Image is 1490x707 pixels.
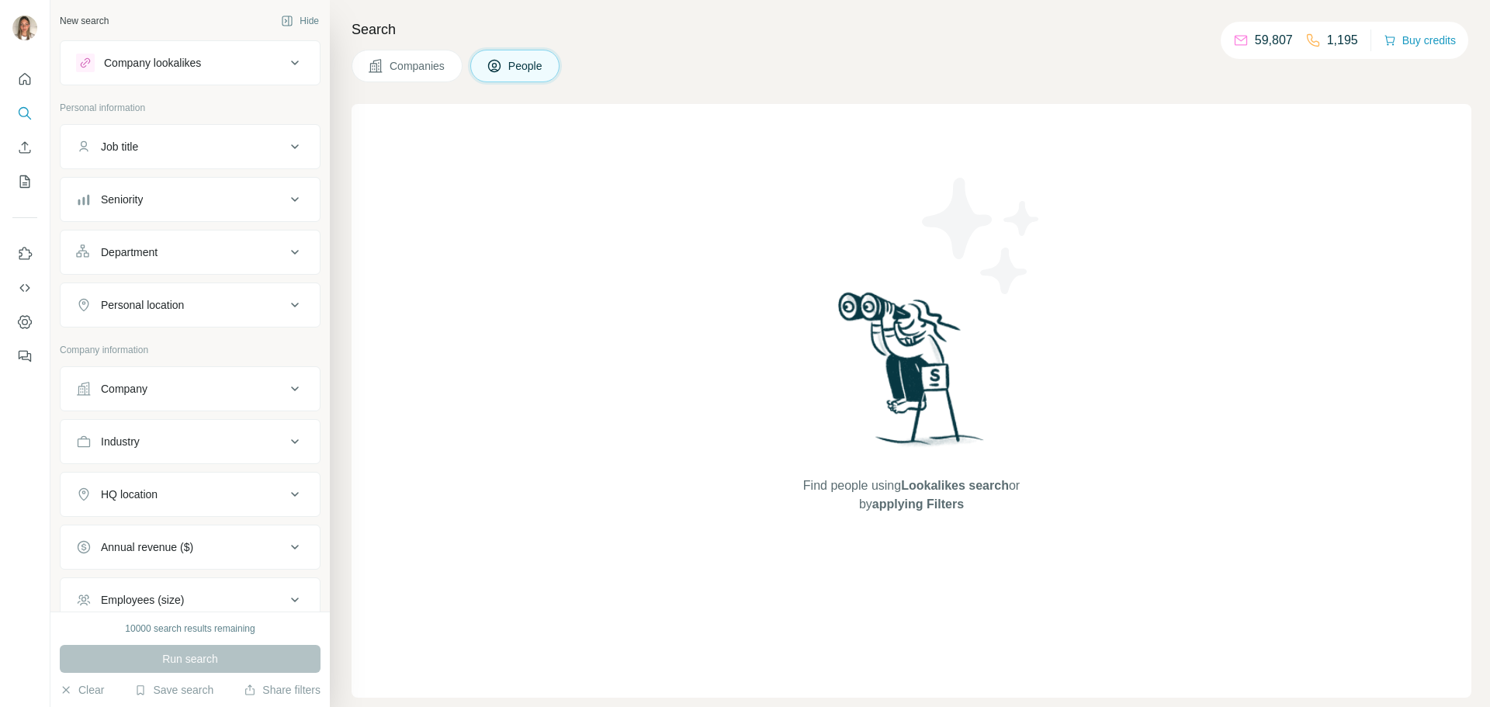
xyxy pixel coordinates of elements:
[101,487,158,502] div: HQ location
[12,308,37,336] button: Dashboard
[134,682,213,698] button: Save search
[60,101,321,115] p: Personal information
[61,476,320,513] button: HQ location
[61,234,320,271] button: Department
[61,529,320,566] button: Annual revenue ($)
[101,381,147,397] div: Company
[101,592,184,608] div: Employees (size)
[60,14,109,28] div: New search
[61,181,320,218] button: Seniority
[101,434,140,449] div: Industry
[1384,29,1456,51] button: Buy credits
[61,286,320,324] button: Personal location
[352,19,1471,40] h4: Search
[101,139,138,154] div: Job title
[270,9,330,33] button: Hide
[12,274,37,302] button: Use Surfe API
[61,581,320,619] button: Employees (size)
[101,192,143,207] div: Seniority
[101,244,158,260] div: Department
[12,342,37,370] button: Feedback
[12,65,37,93] button: Quick start
[901,479,1009,492] span: Lookalikes search
[60,682,104,698] button: Clear
[12,240,37,268] button: Use Surfe on LinkedIn
[101,297,184,313] div: Personal location
[61,128,320,165] button: Job title
[61,370,320,407] button: Company
[101,539,193,555] div: Annual revenue ($)
[1255,31,1293,50] p: 59,807
[12,168,37,196] button: My lists
[12,99,37,127] button: Search
[12,16,37,40] img: Avatar
[61,423,320,460] button: Industry
[104,55,201,71] div: Company lookalikes
[244,682,321,698] button: Share filters
[12,133,37,161] button: Enrich CSV
[125,622,255,636] div: 10000 search results remaining
[508,58,544,74] span: People
[60,343,321,357] p: Company information
[872,497,964,511] span: applying Filters
[831,288,993,461] img: Surfe Illustration - Woman searching with binoculars
[912,166,1052,306] img: Surfe Illustration - Stars
[390,58,446,74] span: Companies
[1327,31,1358,50] p: 1,195
[787,477,1035,514] span: Find people using or by
[61,44,320,81] button: Company lookalikes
